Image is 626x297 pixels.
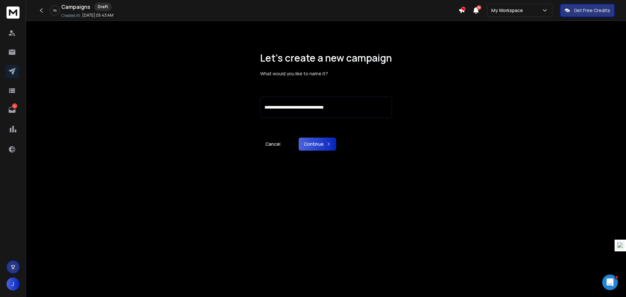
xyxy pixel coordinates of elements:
button: Get Free Credits [560,4,615,17]
p: Created At: [61,13,81,18]
h1: Campaigns [61,3,90,11]
p: 4 [12,103,17,109]
a: Cancel [260,138,286,151]
p: 0 % [53,8,57,12]
button: J [7,277,20,290]
a: 4 [6,103,19,116]
p: My Workspace [491,7,526,14]
iframe: Intercom live chat [602,275,618,290]
span: 50 [477,5,481,10]
p: Get Free Credits [574,7,610,14]
h1: Let’s create a new campaign [260,52,392,64]
p: [DATE] 05:43 AM [82,13,113,18]
p: What would you like to name it? [260,70,392,77]
button: Continue [299,138,336,151]
div: Draft [94,3,112,11]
